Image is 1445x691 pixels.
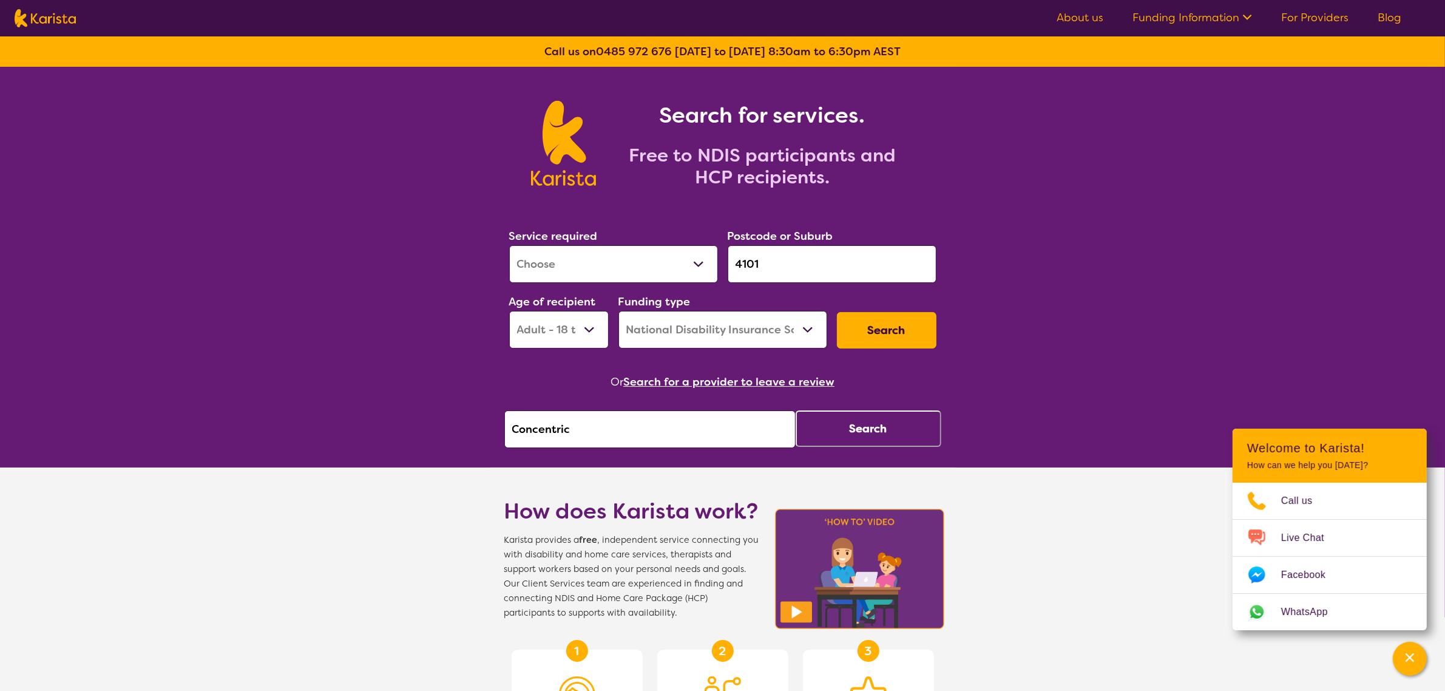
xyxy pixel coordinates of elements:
a: Web link opens in a new tab. [1233,594,1427,630]
label: Service required [509,229,598,243]
label: Funding type [618,294,691,309]
div: 3 [858,640,879,662]
button: Channel Menu [1393,642,1427,676]
b: free [580,534,598,546]
span: Or [611,373,623,391]
div: Channel Menu [1233,429,1427,630]
b: Call us on [DATE] to [DATE] 8:30am to 6:30pm AEST [544,44,901,59]
ul: Choose channel [1233,483,1427,630]
img: Karista logo [531,101,596,186]
img: Karista video [771,505,949,633]
img: Karista logo [15,9,76,27]
p: How can we help you [DATE]? [1247,460,1412,471]
h1: How does Karista work? [504,497,759,526]
label: Postcode or Suburb [728,229,833,243]
a: About us [1057,10,1103,25]
span: Call us [1281,492,1327,510]
a: Blog [1378,10,1401,25]
div: 2 [712,640,734,662]
h1: Search for services. [611,101,914,130]
span: WhatsApp [1281,603,1342,621]
a: Funding Information [1132,10,1252,25]
input: Type [728,245,936,283]
a: 0485 972 676 [596,44,672,59]
button: Search [796,410,941,447]
h2: Free to NDIS participants and HCP recipients. [611,145,914,188]
span: Karista provides a , independent service connecting you with disability and home care services, t... [504,533,759,621]
input: Type provider name here [504,410,796,448]
span: Live Chat [1281,529,1339,547]
button: Search [837,312,936,349]
a: For Providers [1281,10,1349,25]
div: 1 [566,640,588,662]
span: Facebook [1281,566,1340,584]
label: Age of recipient [509,294,596,309]
button: Search for a provider to leave a review [623,373,834,391]
h2: Welcome to Karista! [1247,441,1412,455]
